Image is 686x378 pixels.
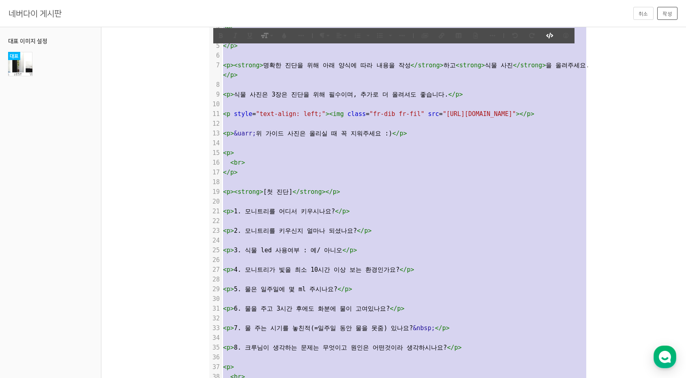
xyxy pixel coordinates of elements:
span: "text-align: left;" [256,110,326,118]
span: 7. 물 주는 시기를 놓친적(=일주일 동안 물을 못줌) 있나요? [223,324,450,332]
span: < [223,227,227,234]
span: p [364,227,368,234]
button: 숫자 리스트 [350,28,365,43]
div: 21 [209,206,221,216]
span: > [368,227,371,234]
span: = = = [223,110,534,118]
span: </ [448,91,455,98]
span: p [227,91,230,98]
button: 실행 취소 (Ctrl+Z) [507,28,523,43]
span: 2. 모니트리를 키우신지 얼마나 되셨나요? [223,227,372,234]
button: 숫자 리스트 [365,28,371,43]
div: 14 [209,138,221,148]
span: </ [513,62,520,69]
span: > [459,91,463,98]
span: 6. 물을 주고 3시간 후에도 화분에 물이 고여있나요? [223,305,405,312]
span: < [223,286,227,293]
span: > [230,324,234,332]
button: 링크 삽입 (Ctrl+K) [434,28,449,43]
div: 32 [209,314,221,323]
span: > [230,286,234,293]
span: p [227,286,230,293]
span: > [440,62,444,69]
span: < [456,62,459,69]
span: > [458,344,462,351]
div: 네버다이 게시판 [9,7,62,20]
span: p [227,227,230,234]
span: > [230,247,234,254]
button: 밑줄 (Ctrl+U) [243,28,256,43]
span: p [227,62,230,69]
span: [첫 진단] [223,188,340,195]
span: > [401,305,405,312]
span: style [234,110,252,118]
span: > [403,130,407,137]
div: 16 [209,158,221,168]
button: 단락 더보기 [394,28,410,43]
button: 표 삽입 [451,28,466,43]
span: p [456,91,459,98]
span: p [397,305,401,312]
span: 명확한 진단을 위해 아래 양식에 따라 내용을 작성 하고 식물 사진 을 올려주세요. [223,62,590,79]
span: > [259,188,263,195]
a: 대화 [54,257,105,277]
span: 5. 물은 일주일에 몇 ml 주시나요? [223,286,352,293]
span: p [345,286,348,293]
span: p [230,71,234,79]
div: 9 [209,90,221,99]
div: 26 [209,255,221,265]
span: p [227,149,230,157]
div: 24 [209,236,221,245]
span: 대화 [74,270,84,276]
span: strong [238,188,259,195]
div: 30 [209,294,221,304]
a: 홈 [2,257,54,277]
div: 19 [209,187,221,197]
span: p [333,188,337,195]
span: < [223,130,227,137]
span: < [223,110,227,118]
span: > [411,266,414,273]
span: p [407,266,411,273]
span: > [349,286,352,293]
button: 정렬 [333,28,348,43]
div: 22 [209,216,221,226]
span: p [227,344,230,351]
span: &nbsp; [413,324,435,332]
button: 기울임꼴 (Ctrl+I) [229,28,242,43]
span: > [230,305,234,312]
button: 단락 [316,28,331,43]
span: 설정 [125,269,135,276]
span: </ [390,305,397,312]
div: 4 [209,31,221,41]
span: < [223,266,227,273]
span: img [333,110,344,118]
span: p [442,324,446,332]
span: < [223,363,227,371]
div: 31 [209,304,221,314]
div: 5 [209,41,221,51]
span: p [400,130,403,137]
a: 설정 [105,257,156,277]
span: > [230,344,234,351]
span: strong [238,62,259,69]
span: < [223,149,227,157]
span: </ [411,62,418,69]
div: 13 [209,129,221,138]
span: p [227,266,230,273]
div: 17 [209,168,221,177]
span: > [542,62,546,69]
span: class [347,110,366,118]
div: 36 [209,352,221,362]
span: 8. 크루님이 생각하는 문제는 무엇이고 원인은 어떤것이라 생각하시나요? [223,344,462,351]
div: 28 [209,275,221,284]
button: 점 리스트 [388,28,394,43]
div: 7 [209,60,221,70]
span: strong [300,188,322,195]
div: 35 [209,343,221,352]
div: 15 [209,148,221,158]
span: p [227,305,230,312]
span: &uarr; [234,130,256,137]
div: 대표 이미지 설정 [8,37,93,45]
img: undefined [261,33,268,38]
